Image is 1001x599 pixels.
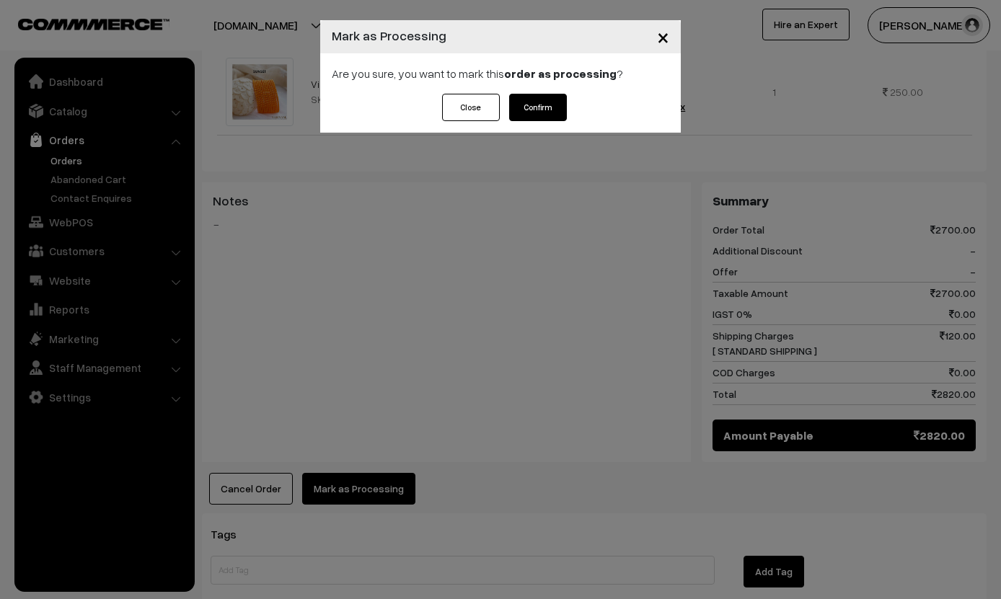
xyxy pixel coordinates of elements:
[442,94,500,121] button: Close
[320,53,681,94] div: Are you sure, you want to mark this ?
[509,94,567,121] button: Confirm
[645,14,681,59] button: Close
[504,66,617,81] strong: order as processing
[332,26,446,45] h4: Mark as Processing
[657,23,669,50] span: ×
